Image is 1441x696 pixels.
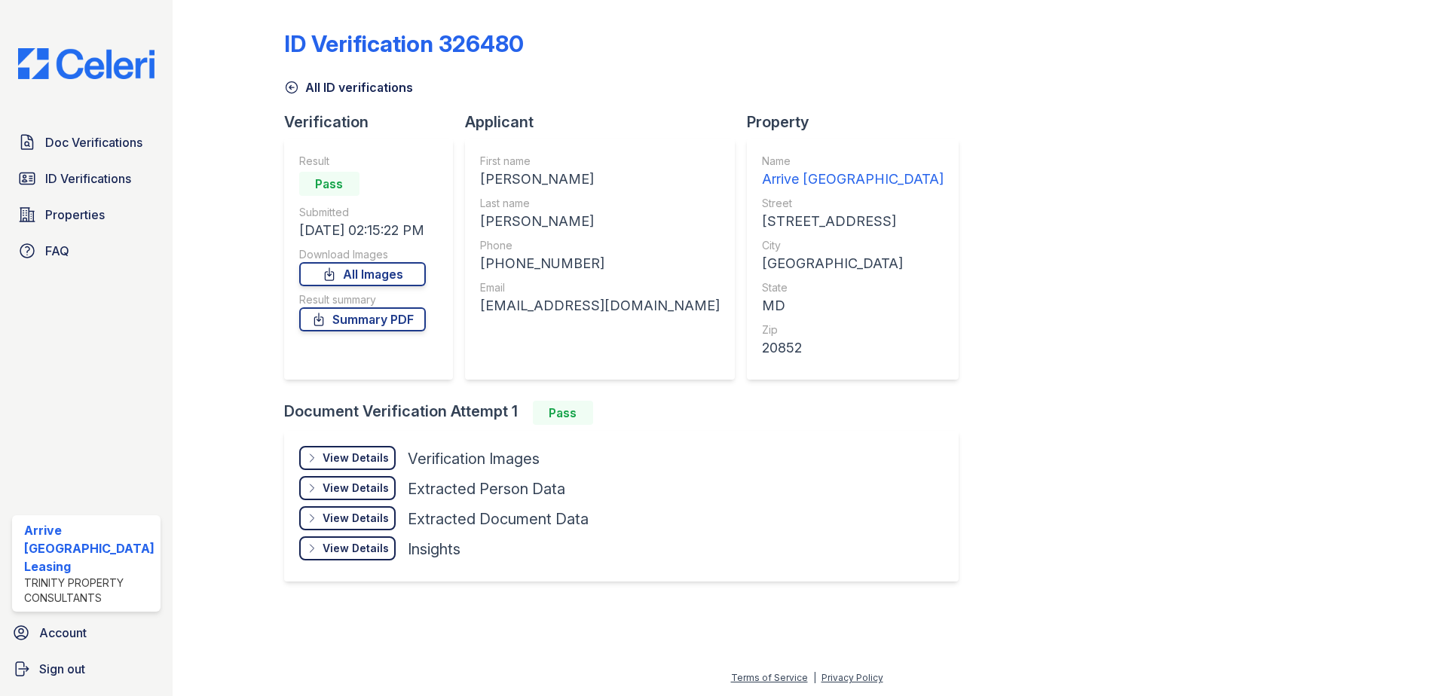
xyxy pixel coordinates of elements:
[299,247,426,262] div: Download Images
[480,280,720,295] div: Email
[762,196,944,211] div: Street
[762,169,944,190] div: Arrive [GEOGRAPHIC_DATA]
[408,448,540,469] div: Verification Images
[284,30,524,57] div: ID Verification 326480
[762,253,944,274] div: [GEOGRAPHIC_DATA]
[45,169,131,188] span: ID Verifications
[408,508,589,530] div: Extracted Document Data
[24,521,155,575] div: Arrive [GEOGRAPHIC_DATA] Leasing
[762,154,944,190] a: Name Arrive [GEOGRAPHIC_DATA]
[480,253,720,274] div: [PHONE_NUMBER]
[480,211,720,232] div: [PERSON_NAME]
[480,169,720,190] div: [PERSON_NAME]
[480,238,720,253] div: Phone
[39,660,85,678] span: Sign out
[408,478,565,499] div: Extracted Person Data
[762,337,944,359] div: 20852
[747,111,971,133] div: Property
[299,292,426,307] div: Result summary
[480,196,720,211] div: Last name
[45,206,105,224] span: Properties
[6,618,167,648] a: Account
[731,672,808,683] a: Terms of Service
[323,450,389,466] div: View Details
[762,238,944,253] div: City
[284,78,413,96] a: All ID verifications
[299,172,359,196] div: Pass
[12,200,161,230] a: Properties
[12,127,161,157] a: Doc Verifications
[821,672,883,683] a: Privacy Policy
[762,280,944,295] div: State
[323,481,389,496] div: View Details
[39,624,87,642] span: Account
[762,211,944,232] div: [STREET_ADDRESS]
[465,111,747,133] div: Applicant
[480,295,720,316] div: [EMAIL_ADDRESS][DOMAIN_NAME]
[762,154,944,169] div: Name
[12,236,161,266] a: FAQ
[813,672,816,683] div: |
[45,133,142,151] span: Doc Verifications
[299,307,426,331] a: Summary PDF
[45,242,69,260] span: FAQ
[480,154,720,169] div: First name
[299,205,426,220] div: Submitted
[408,539,460,560] div: Insights
[284,401,971,425] div: Document Verification Attempt 1
[299,154,426,169] div: Result
[284,111,465,133] div: Verification
[762,295,944,316] div: MD
[299,220,426,241] div: [DATE] 02:15:22 PM
[533,401,593,425] div: Pass
[24,575,155,606] div: Trinity Property Consultants
[323,511,389,526] div: View Details
[12,163,161,194] a: ID Verifications
[762,322,944,337] div: Zip
[299,262,426,286] a: All Images
[6,654,167,684] a: Sign out
[323,541,389,556] div: View Details
[6,48,167,79] img: CE_Logo_Blue-a8612792a0a2168367f1c8372b55b34899dd931a85d93a1a3d3e32e68fde9ad4.png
